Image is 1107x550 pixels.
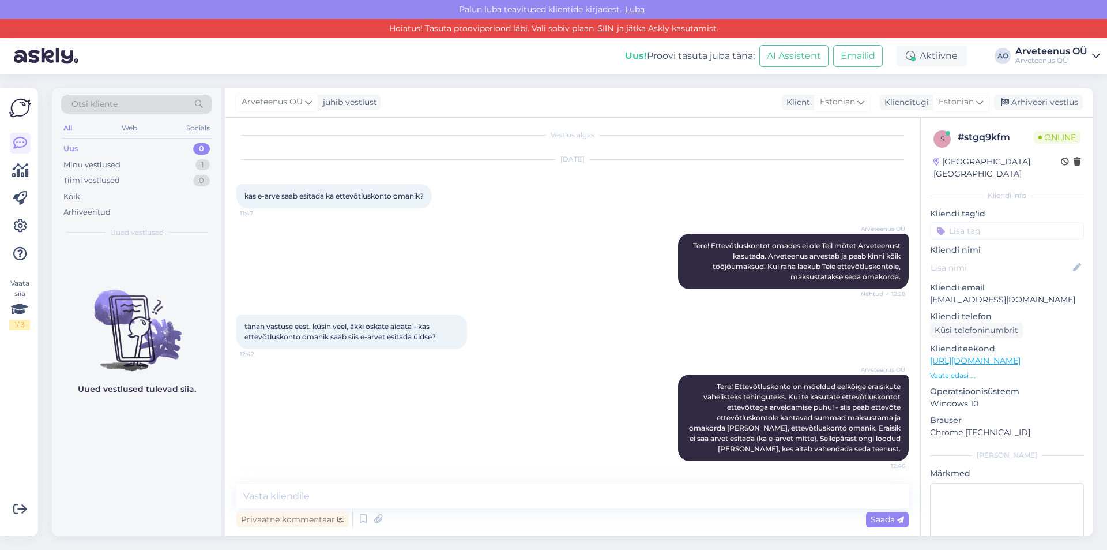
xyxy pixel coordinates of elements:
[242,96,303,108] span: Arveteenus OÜ
[110,227,164,238] span: Uued vestlused
[1015,47,1087,56] div: Arveteenus OÜ
[958,130,1034,144] div: # stgq9kfm
[930,323,1023,338] div: Küsi telefoninumbrit
[63,175,120,186] div: Tiimi vestlused
[594,23,617,33] a: SIIN
[78,383,196,395] p: Uued vestlused tulevad siia.
[193,143,210,155] div: 0
[995,48,1011,64] div: AO
[930,310,1084,323] p: Kliendi telefon
[63,207,111,218] div: Arhiveeritud
[236,130,909,140] div: Vestlus algas
[759,45,829,67] button: AI Assistent
[861,225,905,233] span: Arveteenus OÜ
[240,350,283,358] span: 12:42
[930,467,1084,480] p: Märkmed
[184,121,212,136] div: Socials
[940,134,944,143] span: s
[930,208,1084,220] p: Kliendi tag'id
[930,294,1084,306] p: [EMAIL_ADDRESS][DOMAIN_NAME]
[820,96,855,108] span: Estonian
[1015,47,1100,65] a: Arveteenus OÜArveteenus OÜ
[931,261,1071,274] input: Lisa nimi
[9,278,30,330] div: Vaata siia
[625,49,755,63] div: Proovi tasuta juba täna:
[861,290,905,298] span: Nähtud ✓ 12:28
[689,382,902,453] span: Tere! Ettevõtluskonto on mõeldud eelkõige eraisikute vahelisteks tehinguteks. Kui te kasutate ett...
[930,371,1084,381] p: Vaata edasi ...
[930,356,1021,366] a: [URL][DOMAIN_NAME]
[240,209,283,218] span: 11:47
[195,159,210,171] div: 1
[236,154,909,164] div: [DATE]
[930,426,1084,439] p: Chrome [TECHNICAL_ID]
[930,398,1084,410] p: Windows 10
[318,96,377,108] div: juhib vestlust
[119,121,140,136] div: Web
[693,241,902,281] span: Tere! Ettevõtluskontot omades ei ole Teil mõtet Arveteenust kasutada. Arveteenus arvestab ja peab...
[244,192,424,200] span: kas e-arve saab esitada ka ettevõtluskonto omanik?
[930,222,1084,240] input: Lisa tag
[625,50,647,61] b: Uus!
[9,97,31,119] img: Askly Logo
[782,96,810,108] div: Klient
[52,269,221,373] img: No chats
[930,386,1084,398] p: Operatsioonisüsteem
[930,190,1084,201] div: Kliendi info
[930,244,1084,256] p: Kliendi nimi
[861,365,905,374] span: Arveteenus OÜ
[193,175,210,186] div: 0
[71,98,118,110] span: Otsi kliente
[1015,56,1087,65] div: Arveteenus OÜ
[871,514,904,525] span: Saada
[862,462,905,470] span: 12:46
[939,96,974,108] span: Estonian
[930,282,1084,294] p: Kliendi email
[244,322,436,341] span: tänan vastuse eest. küsin veel, äkki oskate aidata - kas ettevõtluskonto omanik saab siis e-arvet...
[9,320,30,330] div: 1 / 3
[63,191,80,203] div: Kõik
[930,450,1084,461] div: [PERSON_NAME]
[930,414,1084,426] p: Brauser
[930,343,1084,355] p: Klienditeekond
[63,159,121,171] div: Minu vestlused
[994,95,1083,110] div: Arhiveeri vestlus
[933,156,1061,180] div: [GEOGRAPHIC_DATA], [GEOGRAPHIC_DATA]
[1034,131,1080,144] span: Online
[880,96,929,108] div: Klienditugi
[236,512,349,527] div: Privaatne kommentaar
[622,4,648,14] span: Luba
[63,143,78,155] div: Uus
[61,121,74,136] div: All
[833,45,883,67] button: Emailid
[897,46,967,66] div: Aktiivne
